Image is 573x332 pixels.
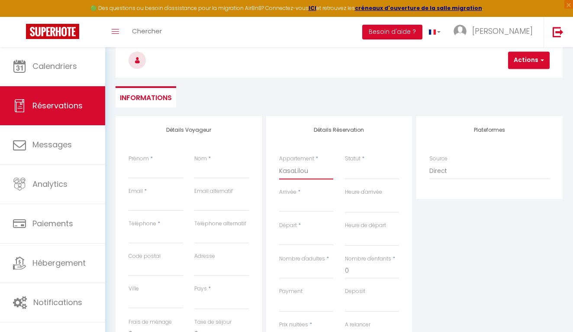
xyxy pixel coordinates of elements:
[129,318,172,326] label: Frais de ménage
[129,187,143,195] label: Email
[355,4,482,12] a: créneaux d'ouverture de la salle migration
[116,86,176,107] li: Informations
[32,139,72,150] span: Messages
[362,25,422,39] button: Besoin d'aide ?
[279,287,303,296] label: Payment
[32,61,77,72] span: Calendriers
[508,52,550,69] button: Actions
[129,252,161,260] label: Code postal
[33,297,82,308] span: Notifications
[194,220,246,228] label: Téléphone alternatif
[132,26,162,36] span: Chercher
[454,25,467,38] img: ...
[126,17,168,47] a: Chercher
[194,252,215,260] label: Adresse
[429,127,550,133] h4: Plateformes
[32,179,68,189] span: Analytics
[129,155,149,163] label: Prénom
[553,26,563,37] img: logout
[345,155,361,163] label: Statut
[279,127,399,133] h4: Détails Réservation
[309,4,316,12] a: ICI
[472,26,533,36] span: [PERSON_NAME]
[32,100,83,111] span: Réservations
[194,318,232,326] label: Taxe de séjour
[345,287,365,296] label: Deposit
[345,188,382,196] label: Heure d'arrivée
[279,255,325,263] label: Nombre d'adultes
[26,24,79,39] img: Super Booking
[429,155,447,163] label: Source
[129,220,156,228] label: Téléphone
[32,218,73,229] span: Paiements
[194,187,233,195] label: Email alternatif
[345,221,386,230] label: Heure de départ
[129,127,249,133] h4: Détails Voyageur
[279,188,296,196] label: Arrivée
[194,285,207,293] label: Pays
[279,155,314,163] label: Appartement
[7,3,33,29] button: Ouvrir le widget de chat LiveChat
[447,17,544,47] a: ... [PERSON_NAME]
[32,257,86,268] span: Hébergement
[129,285,139,293] label: Ville
[279,221,297,230] label: Départ
[279,321,308,329] label: Prix nuitées
[345,321,370,329] label: A relancer
[194,155,207,163] label: Nom
[345,255,391,263] label: Nombre d'enfants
